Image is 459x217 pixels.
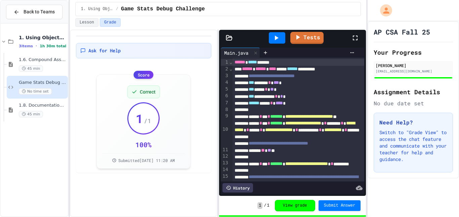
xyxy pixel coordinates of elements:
span: 45 min [19,111,43,117]
div: My Account [373,3,394,18]
div: 7 [221,100,229,106]
span: 1 [136,112,143,125]
iframe: chat widget [431,190,452,210]
a: Tests [290,32,324,44]
span: Submit Answer [324,203,356,208]
span: 1.6. Compound Assignment Operators [19,57,67,63]
button: Grade [100,18,121,27]
div: 9 [221,113,229,126]
div: No due date set [374,99,453,107]
div: 2 [221,66,229,72]
span: / [116,6,118,12]
div: Main.java [221,48,260,58]
span: Back to Teams [24,8,55,15]
span: 3 items [19,44,33,48]
span: 1 [257,202,262,209]
div: 6 [221,93,229,99]
span: 45 min [19,65,43,72]
span: Submitted [DATE] 11:20 AM [118,158,175,163]
div: 14 [221,166,229,173]
div: Main.java [221,49,252,56]
span: Fold line [229,59,233,65]
span: 1. Using Objects and Methods [19,35,67,41]
span: 1 [267,203,269,208]
span: Ask for Help [88,47,121,54]
h2: Your Progress [374,48,453,57]
div: 4 [221,79,229,86]
span: Game Stats Debug Challenge [19,80,67,86]
span: Game Stats Debug Challenge [121,5,205,13]
button: View grade [275,200,315,211]
div: 10 [221,126,229,146]
h1: AP CSA Fall 25 [374,27,430,37]
span: Correct [140,89,156,95]
div: [PERSON_NAME] [376,62,451,68]
div: 12 [221,153,229,160]
button: Lesson [75,18,98,27]
div: 100 % [135,140,152,149]
div: 11 [221,147,229,153]
p: Switch to "Grade View" to access the chat feature and communicate with your teacher for help and ... [379,129,447,163]
span: 1h 30m total [40,44,66,48]
span: 1.8. Documentation with Comments and Preconditions [19,103,67,108]
div: 5 [221,86,229,93]
div: Score [134,71,154,79]
div: 1 [221,59,229,66]
span: / 1 [144,116,151,125]
button: Submit Answer [319,200,361,211]
div: 13 [221,160,229,166]
div: 3 [221,72,229,79]
div: 8 [221,106,229,113]
span: / [264,203,266,208]
h3: Need Help? [379,118,447,126]
span: Fold line [229,66,233,71]
span: No time set [19,88,52,95]
span: 1. Using Objects and Methods [81,6,113,12]
h2: Assignment Details [374,87,453,97]
div: History [222,183,253,193]
div: [EMAIL_ADDRESS][DOMAIN_NAME] [376,69,451,74]
span: • [36,43,37,49]
button: Back to Teams [6,5,62,19]
div: 15 [221,173,229,186]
